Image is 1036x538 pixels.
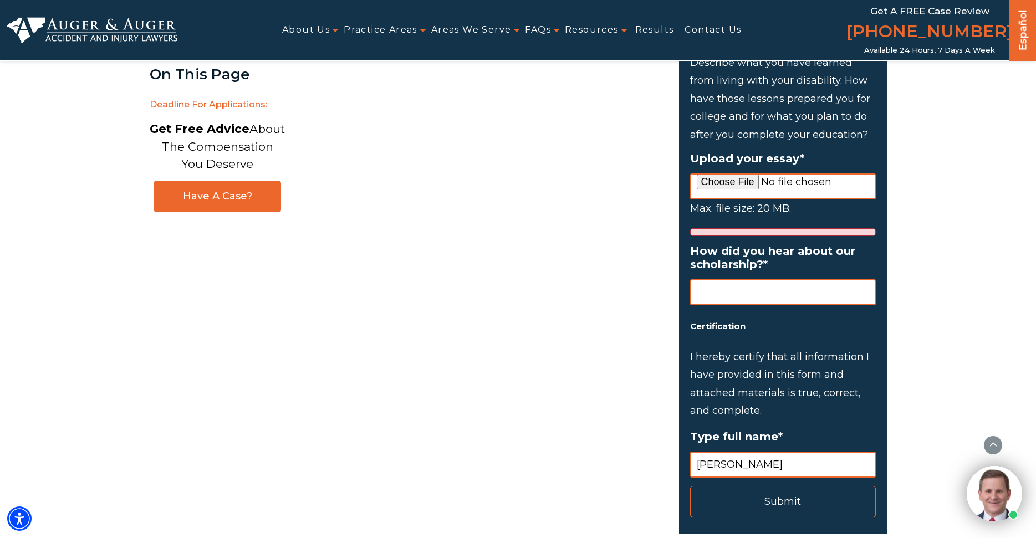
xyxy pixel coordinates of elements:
img: Intaker widget Avatar [967,466,1022,521]
a: Contact Us [685,18,741,43]
a: [PHONE_NUMBER] [846,19,1013,46]
span: Have A Case? [165,190,269,203]
p: About The Compensation You Deserve [150,120,285,173]
a: Have A Case? [154,181,281,212]
a: Results [635,18,674,43]
input: Submit [690,486,876,517]
li: Describe what you have learned from living with your disability. How have those lessons prepared ... [690,54,876,144]
p: I hereby certify that all information I have provided in this form and attached materials is true... [690,348,876,420]
span: Get a FREE Case Review [870,6,989,17]
label: Type full name [690,430,876,443]
a: Practice Areas [344,18,417,43]
h5: Certification [690,319,876,334]
button: scroll to up [983,435,1003,455]
a: Areas We Serve [431,18,512,43]
strong: Get Free Advice [150,122,249,136]
a: About Us [282,18,330,43]
span: Max. file size: 20 MB. [690,202,791,214]
a: FAQs [525,18,551,43]
label: Upload your essay [690,152,876,165]
div: On This Page [150,66,285,83]
span: Available 24 Hours, 7 Days a Week [864,46,995,55]
a: Resources [565,18,619,43]
span: Deadline for Applications: [150,94,285,116]
label: How did you hear about our scholarship? [690,244,876,271]
div: Accessibility Menu [7,506,32,531]
img: Auger & Auger Accident and Injury Lawyers Logo [7,17,177,43]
